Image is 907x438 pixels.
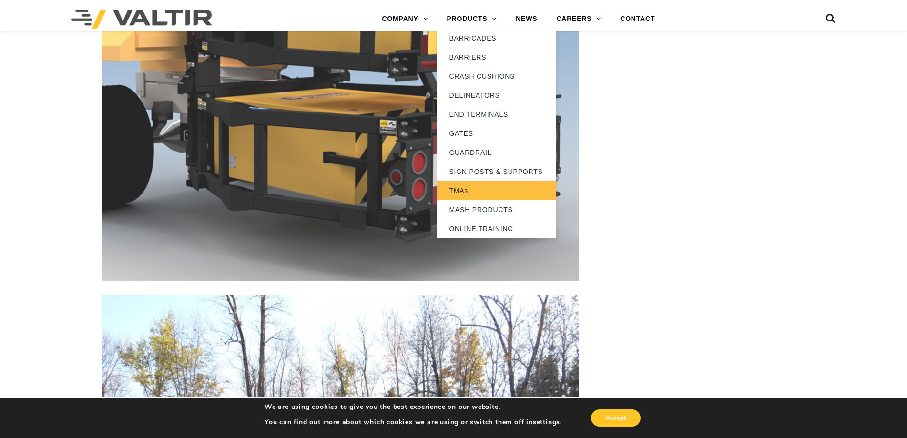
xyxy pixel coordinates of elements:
[437,200,556,219] a: MASH PRODUCTS
[437,29,556,48] a: BARRICADES
[437,124,556,143] a: GATES
[437,67,556,86] a: CRASH CUSHIONS
[533,418,560,427] button: settings
[372,10,437,29] a: COMPANY
[437,48,556,67] a: BARRIERS
[437,219,556,238] a: ONLINE TRAINING
[437,86,556,105] a: DELINEATORS
[265,403,562,411] p: We are using cookies to give you the best experience on our website.
[437,181,556,200] a: TMAs
[611,10,664,29] a: CONTACT
[506,10,547,29] a: NEWS
[437,162,556,181] a: SIGN POSTS & SUPPORTS
[437,10,506,29] a: PRODUCTS
[437,143,556,162] a: GUARDRAIL
[591,409,641,427] button: Accept
[71,10,212,29] img: Valtir
[547,10,611,29] a: CAREERS
[437,105,556,124] a: END TERMINALS
[265,418,562,427] p: You can find out more about which cookies we are using or switch them off in .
